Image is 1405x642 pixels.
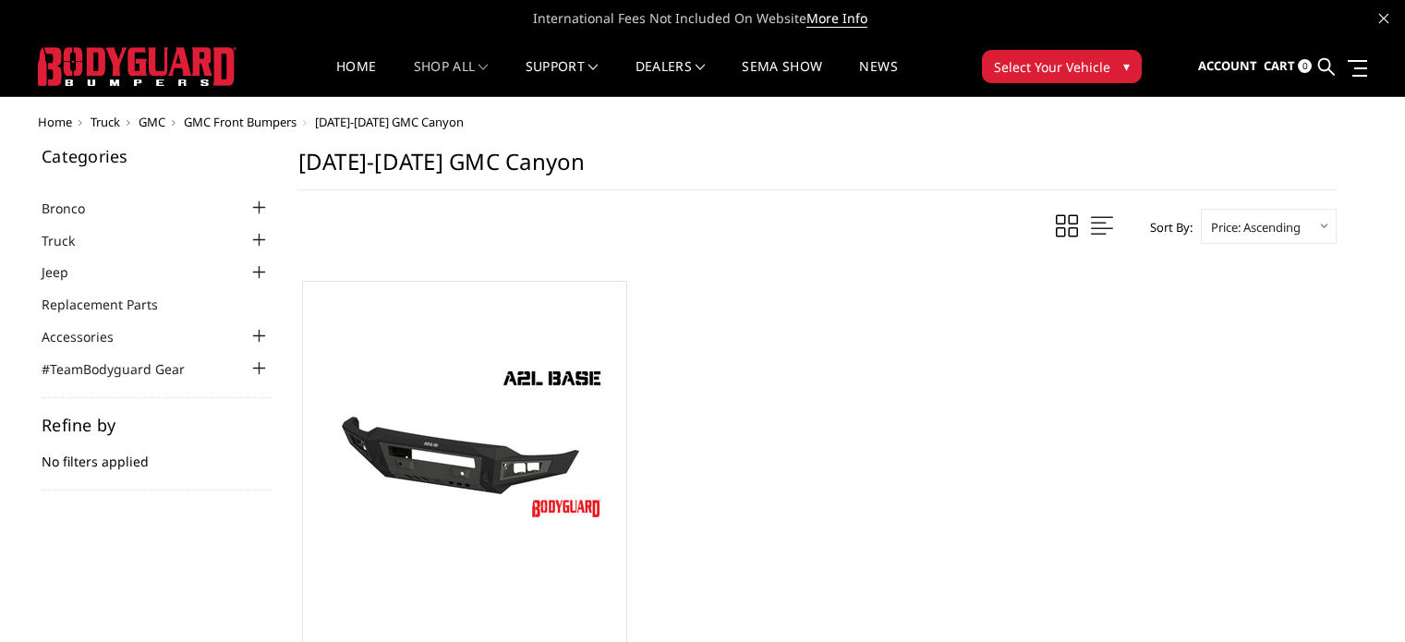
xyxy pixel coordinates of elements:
[42,148,271,164] h5: Categories
[42,359,208,379] a: #TeamBodyguard Gear
[414,60,489,96] a: shop all
[42,295,181,314] a: Replacement Parts
[42,231,98,250] a: Truck
[1198,42,1257,91] a: Account
[336,60,376,96] a: Home
[1140,213,1193,241] label: Sort By:
[308,286,622,600] a: A2L Series - Base Front Bumper (Non Winch) A2L Series - Base Front Bumper (Non Winch)
[1198,57,1257,74] span: Account
[994,57,1110,77] span: Select Your Vehicle
[42,199,108,218] a: Bronco
[1264,42,1312,91] a: Cart 0
[42,327,137,346] a: Accessories
[42,262,91,282] a: Jeep
[806,9,867,28] a: More Info
[38,114,72,130] a: Home
[42,417,271,433] h5: Refine by
[139,114,165,130] a: GMC
[38,47,236,86] img: BODYGUARD BUMPERS
[636,60,706,96] a: Dealers
[742,60,822,96] a: SEMA Show
[315,114,464,130] span: [DATE]-[DATE] GMC Canyon
[42,417,271,491] div: No filters applied
[526,60,599,96] a: Support
[982,50,1142,83] button: Select Your Vehicle
[298,148,1337,190] h1: [DATE]-[DATE] GMC Canyon
[184,114,297,130] a: GMC Front Bumpers
[1264,57,1295,74] span: Cart
[859,60,897,96] a: News
[91,114,120,130] a: Truck
[1298,59,1312,73] span: 0
[1123,56,1130,76] span: ▾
